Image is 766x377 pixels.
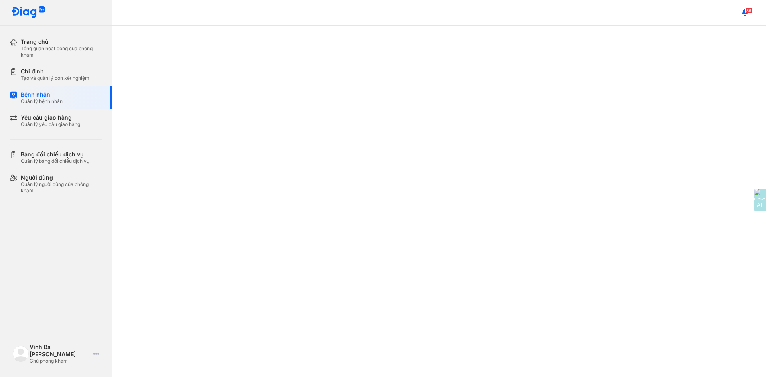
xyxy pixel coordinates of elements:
[21,98,63,105] div: Quản lý bệnh nhân
[30,343,90,358] div: Vinh Bs [PERSON_NAME]
[21,45,102,58] div: Tổng quan hoạt động của phòng khám
[21,181,102,194] div: Quản lý người dùng của phòng khám
[13,346,29,362] img: logo
[21,114,80,121] div: Yêu cầu giao hàng
[21,38,102,45] div: Trang chủ
[745,8,752,13] span: 86
[21,121,80,128] div: Quản lý yêu cầu giao hàng
[30,358,90,364] div: Chủ phòng khám
[21,68,89,75] div: Chỉ định
[11,6,45,19] img: logo
[21,158,89,164] div: Quản lý bảng đối chiếu dịch vụ
[21,174,102,181] div: Người dùng
[21,151,89,158] div: Bảng đối chiếu dịch vụ
[21,91,63,98] div: Bệnh nhân
[21,75,89,81] div: Tạo và quản lý đơn xét nghiệm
